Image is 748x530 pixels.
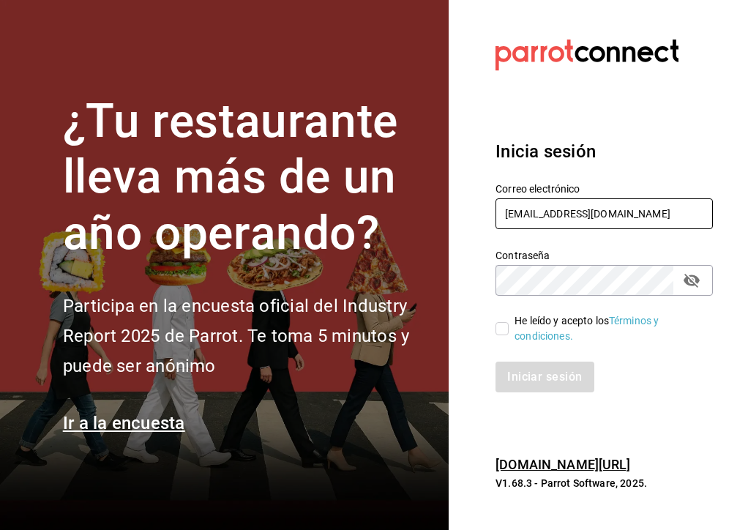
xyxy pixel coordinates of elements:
a: Ir a la encuesta [63,413,185,433]
a: Términos y condiciones. [515,315,659,342]
h1: ¿Tu restaurante lleva más de un año operando? [63,94,431,262]
input: Ingresa tu correo electrónico [495,198,713,229]
p: V1.68.3 - Parrot Software, 2025. [495,476,713,490]
h2: Participa en la encuesta oficial del Industry Report 2025 de Parrot. Te toma 5 minutos y puede se... [63,291,431,381]
a: [DOMAIN_NAME][URL] [495,457,630,472]
div: He leído y acepto los [515,313,701,344]
label: Contraseña [495,250,713,260]
button: passwordField [679,268,704,293]
label: Correo electrónico [495,183,713,193]
h3: Inicia sesión [495,138,713,165]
